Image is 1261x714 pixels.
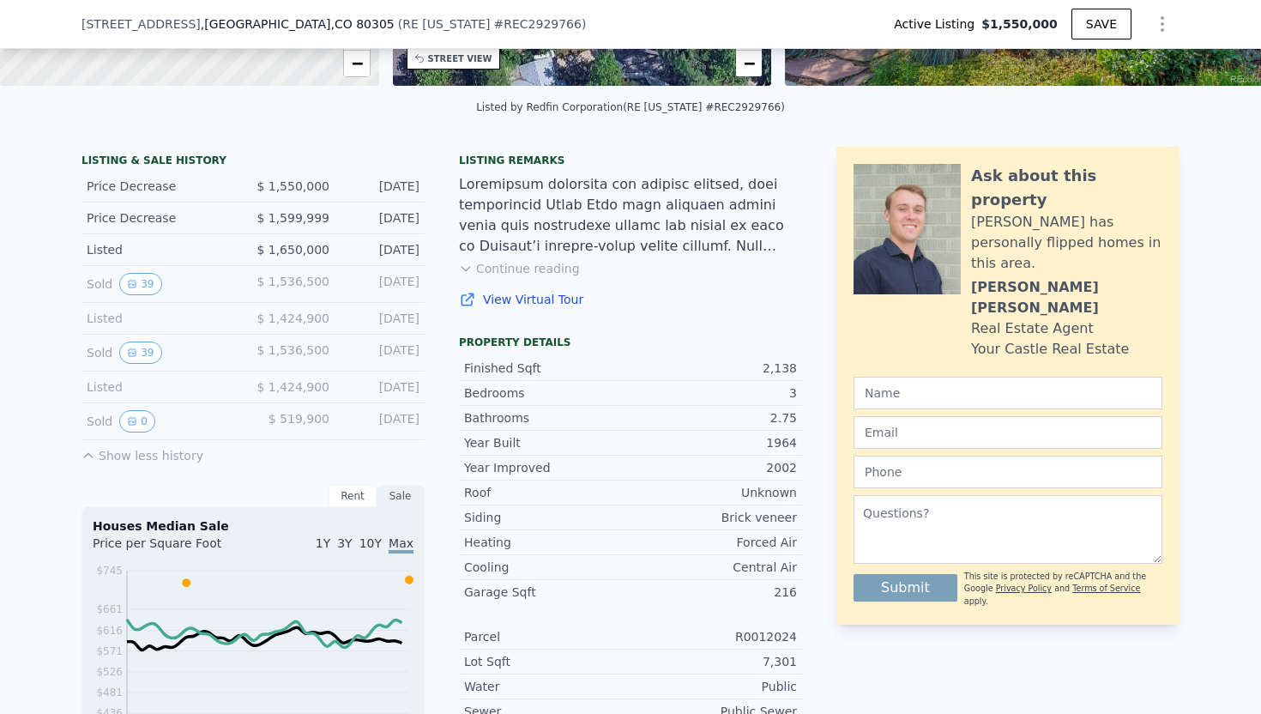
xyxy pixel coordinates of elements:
[93,535,253,562] div: Price per Square Foot
[464,360,630,377] div: Finished Sqft
[1072,584,1140,593] a: Terms of Service
[359,536,382,550] span: 10Y
[996,584,1052,593] a: Privacy Policy
[464,534,630,551] div: Heating
[96,687,123,699] tspan: $481
[256,211,329,225] span: $ 1,599,999
[476,101,785,113] div: Listed by Redfin Corporation (RE [US_STATE] #REC2929766)
[256,343,329,357] span: $ 1,536,500
[464,584,630,601] div: Garage Sqft
[630,584,797,601] div: 216
[87,342,239,364] div: Sold
[1145,7,1180,41] button: Show Options
[343,178,419,195] div: [DATE]
[119,273,161,295] button: View historical data
[256,243,329,257] span: $ 1,650,000
[119,410,155,433] button: View historical data
[87,410,239,433] div: Sold
[981,15,1058,33] span: $1,550,000
[329,485,377,507] div: Rent
[343,273,419,295] div: [DATE]
[330,17,394,31] span: , CO 80305
[464,384,630,402] div: Bedrooms
[96,565,123,577] tspan: $745
[344,51,370,76] a: Zoom out
[119,342,161,364] button: View historical data
[96,645,123,657] tspan: $571
[630,484,797,501] div: Unknown
[464,559,630,576] div: Cooling
[87,241,239,258] div: Listed
[316,536,330,550] span: 1Y
[971,318,1094,339] div: Real Estate Agent
[389,536,413,554] span: Max
[351,52,362,74] span: −
[256,380,329,394] span: $ 1,424,900
[459,336,802,349] div: Property details
[464,678,630,695] div: Water
[464,409,630,427] div: Bathrooms
[971,164,1162,212] div: Ask about this property
[964,571,1162,608] div: This site is protected by reCAPTCHA and the Google and apply.
[630,459,797,476] div: 2002
[87,310,239,327] div: Listed
[854,416,1162,449] input: Email
[87,273,239,295] div: Sold
[971,339,1129,360] div: Your Castle Real Estate
[256,275,329,288] span: $ 1,536,500
[459,291,802,308] a: View Virtual Tour
[630,360,797,377] div: 2,138
[1071,9,1131,39] button: SAVE
[96,625,123,637] tspan: $616
[971,277,1162,318] div: [PERSON_NAME] [PERSON_NAME]
[343,241,419,258] div: [DATE]
[398,15,587,33] div: ( )
[630,409,797,427] div: 2.75
[744,52,755,74] span: −
[971,212,1162,274] div: [PERSON_NAME] has personally flipped homes in this area.
[201,15,395,33] span: , [GEOGRAPHIC_DATA]
[81,15,201,33] span: [STREET_ADDRESS]
[630,559,797,576] div: Central Air
[854,377,1162,409] input: Name
[464,628,630,645] div: Parcel
[494,17,582,31] span: # REC2929766
[630,628,797,645] div: R0012024
[464,459,630,476] div: Year Improved
[464,484,630,501] div: Roof
[81,440,203,464] button: Show less history
[630,384,797,402] div: 3
[459,260,580,277] button: Continue reading
[256,179,329,193] span: $ 1,550,000
[256,312,329,325] span: $ 1,424,900
[96,666,123,678] tspan: $526
[343,378,419,396] div: [DATE]
[464,509,630,526] div: Siding
[630,678,797,695] div: Public
[464,434,630,451] div: Year Built
[459,174,802,257] div: Loremipsum dolorsita con adipisc elitsed, doei temporincid Utlab Etdo magn aliquaen admini venia ...
[343,209,419,227] div: [DATE]
[630,509,797,526] div: Brick veneer
[464,653,630,670] div: Lot Sqft
[93,517,413,535] div: Houses Median Sale
[630,434,797,451] div: 1964
[854,574,957,602] button: Submit
[402,17,490,31] span: RE [US_STATE]
[630,653,797,670] div: 7,301
[87,178,239,195] div: Price Decrease
[87,209,239,227] div: Price Decrease
[337,536,352,550] span: 3Y
[343,310,419,327] div: [DATE]
[736,51,762,76] a: Zoom out
[894,15,981,33] span: Active Listing
[343,410,419,433] div: [DATE]
[854,456,1162,488] input: Phone
[428,52,492,65] div: STREET VIEW
[343,342,419,364] div: [DATE]
[81,154,425,171] div: LISTING & SALE HISTORY
[96,603,123,615] tspan: $661
[268,412,329,426] span: $ 519,900
[630,534,797,551] div: Forced Air
[87,378,239,396] div: Listed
